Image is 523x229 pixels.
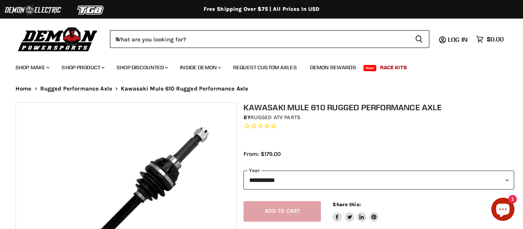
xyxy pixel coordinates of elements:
[40,85,112,92] a: Rugged Performance Axle
[121,85,248,92] span: Kawasaki Mule 610 Rugged Performance Axle
[15,25,100,53] img: Demon Powersports
[110,30,409,48] input: When autocomplete results are available use up and down arrows to review and enter to select
[110,30,429,48] form: Product
[111,60,173,75] a: Shop Discounted
[250,114,300,121] a: Rugged ATV Parts
[489,198,517,223] inbox-online-store-chat: Shopify online store chat
[10,60,54,75] a: Shop Make
[174,60,226,75] a: Inside Demon
[10,56,502,75] ul: Main menu
[333,201,379,222] aside: Share this:
[487,36,504,43] span: $0.00
[62,3,120,17] img: TGB Logo 2
[448,36,468,43] span: Log in
[409,30,429,48] button: Search
[243,171,514,190] select: year
[374,60,413,75] a: Race Kits
[472,34,508,45] a: $0.00
[333,202,360,207] span: Share this:
[243,150,281,157] span: From: $179.00
[15,85,32,92] a: Home
[304,60,362,75] a: Demon Rewards
[227,60,303,75] a: Request Custom Axles
[444,36,472,43] a: Log in
[243,113,514,122] div: by
[364,65,377,71] span: New!
[243,122,514,130] span: Rated 0.0 out of 5 stars 0 reviews
[243,103,514,112] h1: Kawasaki Mule 610 Rugged Performance Axle
[56,60,109,75] a: Shop Product
[4,3,62,17] img: Demon Electric Logo 2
